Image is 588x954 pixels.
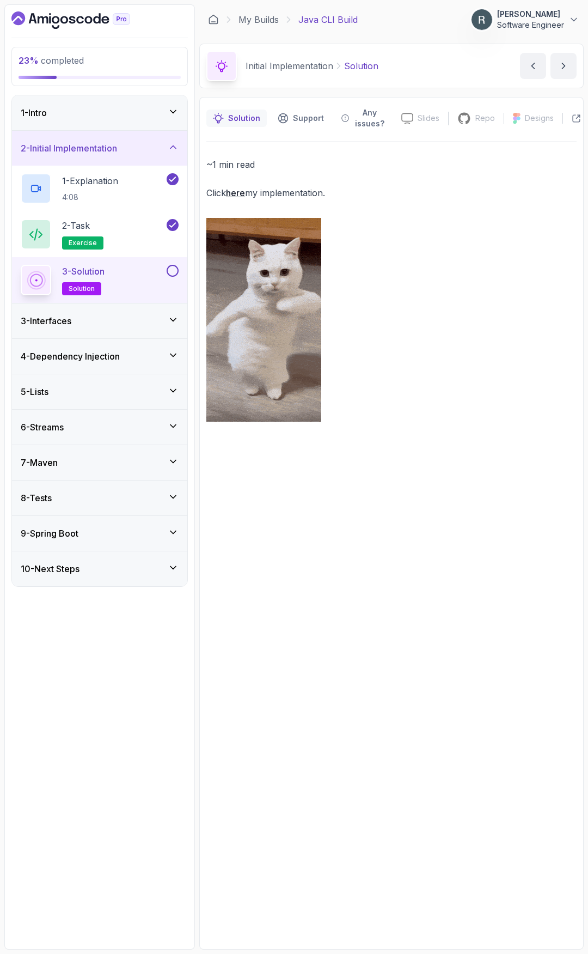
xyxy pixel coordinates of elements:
p: Designs [525,113,554,124]
p: [PERSON_NAME] [497,9,564,20]
button: 8-Tests [12,481,187,515]
button: 1-Intro [12,95,187,130]
h3: 8 - Tests [21,491,52,505]
button: 9-Spring Boot [12,516,187,551]
p: 1 - Explanation [62,174,118,187]
span: completed [19,55,84,66]
p: Support [293,113,324,124]
p: Java CLI Build [298,13,358,26]
p: ~1 min read [206,157,577,172]
button: 3-Solutionsolution [21,265,179,295]
button: Feedback button [335,104,393,132]
p: 2 - Task [62,219,90,232]
p: Any issues? [353,107,386,129]
button: user profile image[PERSON_NAME]Software Engineer [471,9,579,31]
p: Click my implementation. [206,185,577,200]
span: exercise [69,239,97,247]
button: previous content [520,53,546,79]
button: notes button [206,104,267,132]
h3: 4 - Dependency Injection [21,350,120,363]
h3: 3 - Interfaces [21,314,71,327]
img: user profile image [471,9,492,30]
span: solution [69,284,95,293]
p: 4:08 [62,192,118,203]
button: 10-Next Steps [12,551,187,586]
p: 3 - Solution [62,265,105,278]
button: 6-Streams [12,410,187,445]
a: My Builds [238,13,279,26]
a: Dashboard [208,14,219,25]
p: Slides [418,113,439,124]
button: 3-Interfaces [12,303,187,338]
h3: 7 - Maven [21,456,58,469]
button: 4-Dependency Injection [12,339,187,374]
button: 1-Explanation4:08 [21,173,179,204]
p: Solution [228,113,260,124]
h3: 6 - Streams [21,421,64,434]
button: 7-Maven [12,445,187,480]
h3: 2 - Initial Implementation [21,142,117,155]
span: 23 % [19,55,39,66]
button: 5-Lists [12,374,187,409]
p: Initial Implementation [246,59,333,72]
a: here [226,187,245,198]
p: Solution [344,59,378,72]
h3: 10 - Next Steps [21,562,79,575]
h3: 1 - Intro [21,106,47,119]
p: Repo [475,113,495,124]
button: next content [550,53,577,79]
button: 2-Taskexercise [21,219,179,250]
h3: 5 - Lists [21,385,48,398]
p: Software Engineer [497,20,564,31]
button: 2-Initial Implementation [12,131,187,166]
h3: 9 - Spring Boot [21,527,78,540]
a: Dashboard [11,11,155,29]
img: cat [206,218,321,422]
button: Support button [271,104,330,132]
